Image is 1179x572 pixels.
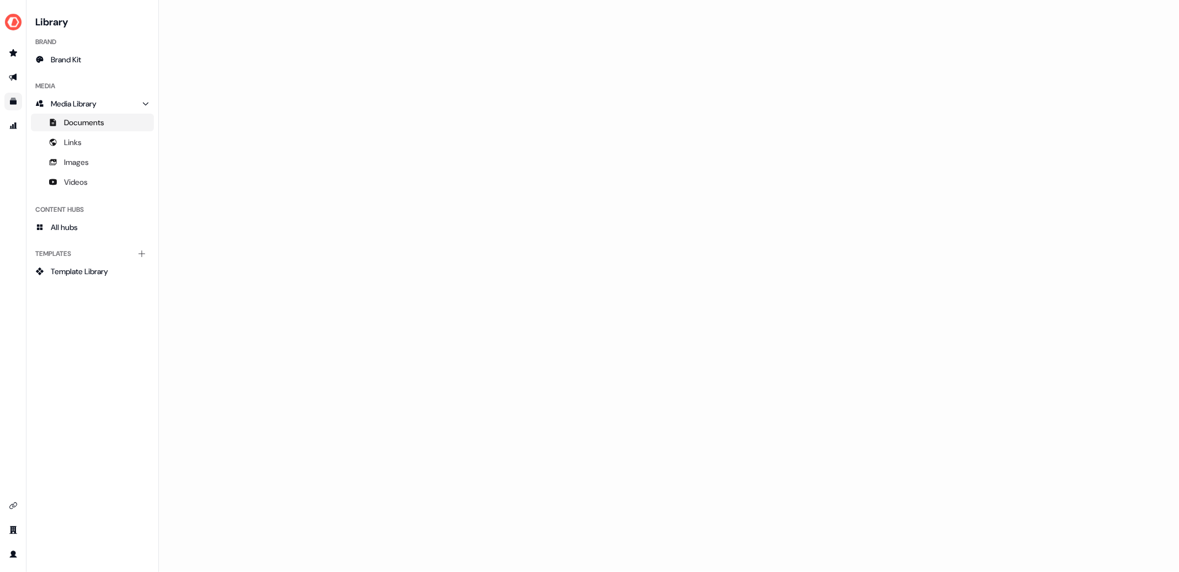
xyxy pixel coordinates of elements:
[31,218,154,236] a: All hubs
[51,266,108,277] span: Template Library
[4,521,22,539] a: Go to team
[31,201,154,218] div: Content Hubs
[31,173,154,191] a: Videos
[31,133,154,151] a: Links
[51,54,81,65] span: Brand Kit
[64,117,104,128] span: Documents
[4,117,22,135] a: Go to attribution
[64,157,89,168] span: Images
[64,177,88,188] span: Videos
[51,222,78,233] span: All hubs
[4,44,22,62] a: Go to prospects
[4,497,22,515] a: Go to integrations
[4,68,22,86] a: Go to outbound experience
[51,98,97,109] span: Media Library
[31,13,154,29] h3: Library
[31,51,154,68] a: Brand Kit
[31,153,154,171] a: Images
[31,245,154,263] div: Templates
[31,114,154,131] a: Documents
[31,77,154,95] div: Media
[31,95,154,113] a: Media Library
[4,546,22,563] a: Go to profile
[64,137,82,148] span: Links
[31,33,154,51] div: Brand
[31,263,154,280] a: Template Library
[4,93,22,110] a: Go to templates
